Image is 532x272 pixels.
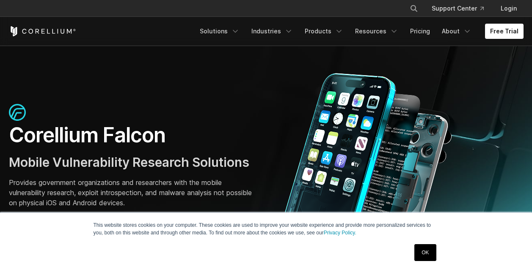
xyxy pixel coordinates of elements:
[9,26,76,36] a: Corellium Home
[300,24,348,39] a: Products
[425,1,491,16] a: Support Center
[414,244,436,261] a: OK
[485,24,524,39] a: Free Trial
[400,1,524,16] div: Navigation Menu
[405,24,435,39] a: Pricing
[94,221,439,237] p: This website stores cookies on your computer. These cookies are used to improve your website expe...
[437,24,477,39] a: About
[9,104,26,121] img: falcon-icon
[9,155,249,170] span: Mobile Vulnerability Research Solutions
[324,230,356,236] a: Privacy Policy.
[406,1,422,16] button: Search
[9,122,258,148] h1: Corellium Falcon
[195,24,524,39] div: Navigation Menu
[350,24,403,39] a: Resources
[494,1,524,16] a: Login
[9,177,258,208] p: Provides government organizations and researchers with the mobile vulnerability research, exploit...
[246,24,298,39] a: Industries
[195,24,245,39] a: Solutions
